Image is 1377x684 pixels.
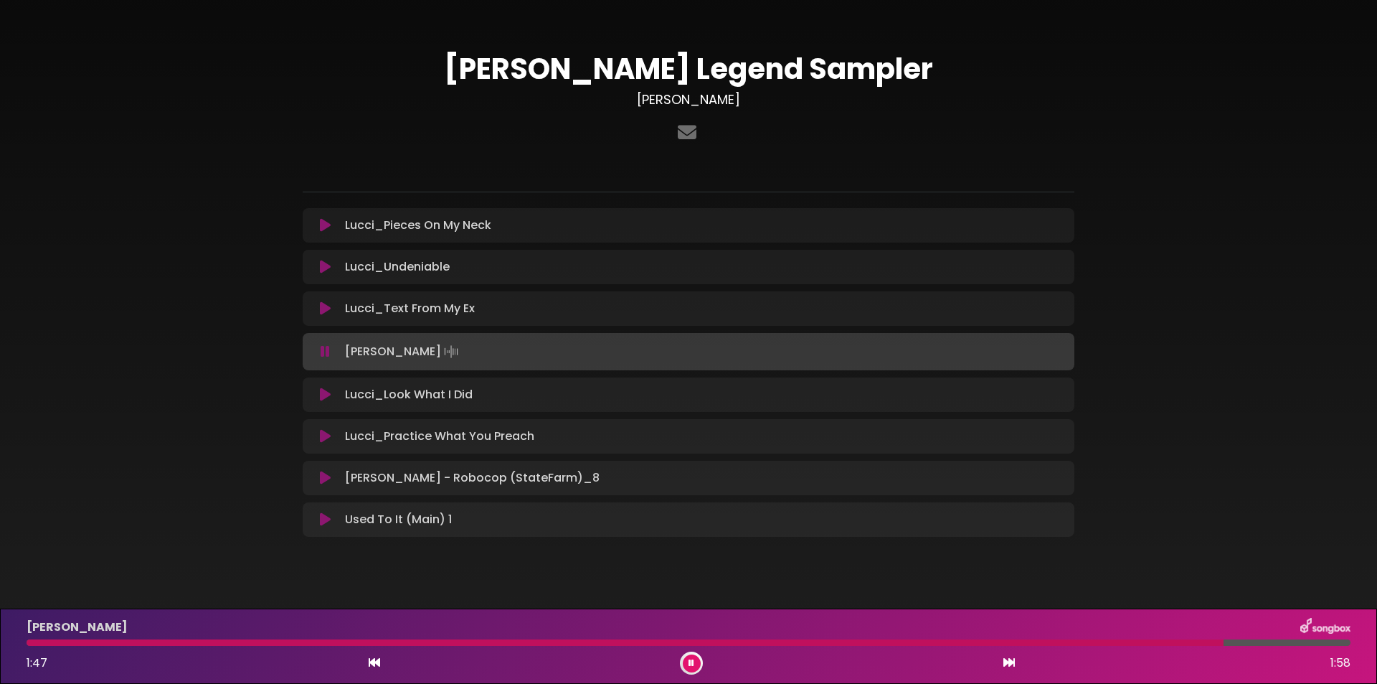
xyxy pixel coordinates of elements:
[345,511,452,528] p: Used To It (Main) 1
[441,342,461,362] img: waveform4.gif
[345,342,461,362] p: [PERSON_NAME]
[345,300,475,317] p: Lucci_Text From My Ex
[345,469,600,487] p: [PERSON_NAME] - Robocop (StateFarm)_8
[303,92,1074,108] h3: [PERSON_NAME]
[303,52,1074,86] h1: [PERSON_NAME] Legend Sampler
[345,428,534,445] p: Lucci_Practice What You Preach
[345,258,450,276] p: Lucci_Undeniable
[345,217,491,234] p: Lucci_Pieces On My Neck
[345,386,473,403] p: Lucci_Look What I Did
